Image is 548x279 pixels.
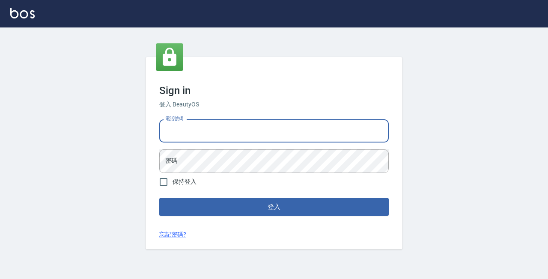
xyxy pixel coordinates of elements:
span: 保持登入 [173,177,197,186]
label: 電話號碼 [165,115,183,122]
h3: Sign in [159,85,389,97]
img: Logo [10,8,35,18]
h6: 登入 BeautyOS [159,100,389,109]
button: 登入 [159,198,389,216]
a: 忘記密碼? [159,230,186,239]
